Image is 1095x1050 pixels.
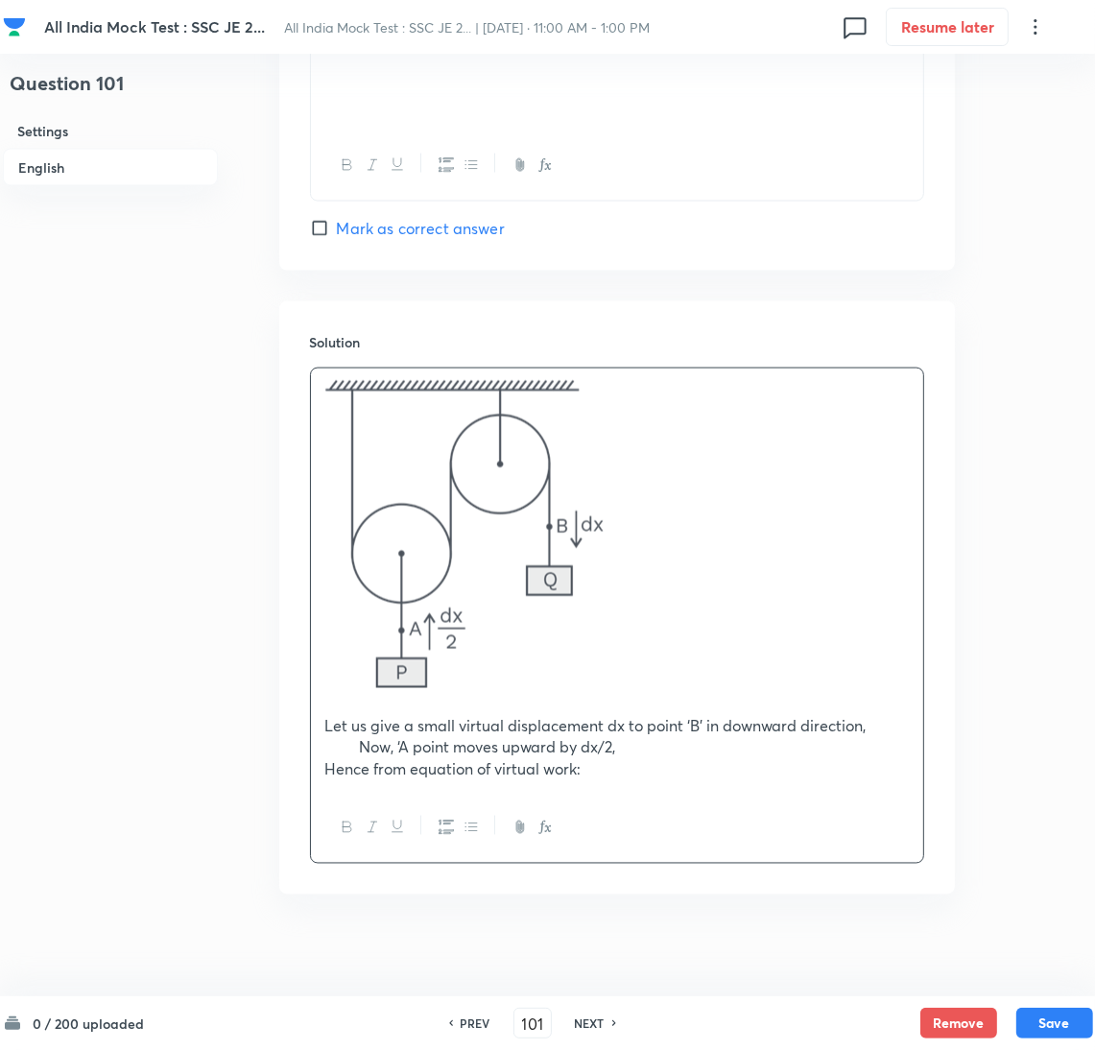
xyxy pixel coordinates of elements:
[3,69,218,113] h4: Question 101
[3,15,26,38] img: Company Logo
[461,1014,490,1032] h6: PREV
[360,737,616,757] span: Now, ‘A point moves upward by dx/2,
[3,149,218,186] h6: English
[325,716,867,736] span: Let us give a small virtual displacement dx to point ‘B’ in downward direction,
[337,217,505,240] span: Mark as correct answer
[886,8,1009,46] button: Resume later
[325,759,582,779] span: Hence from equation of virtual work:
[3,15,30,38] a: Company Logo
[325,380,604,688] img: 03-10-25-04:16:59-AM
[325,35,366,55] span: 100 N
[1016,1008,1093,1038] button: Save
[575,1014,605,1032] h6: NEXT
[44,16,265,36] span: All India Mock Test : SSC JE 2...
[284,18,650,36] span: All India Mock Test : SSC JE 2... | [DATE] · 11:00 AM - 1:00 PM
[34,1014,145,1034] h6: 0 / 200 uploaded
[3,113,218,149] h6: Settings
[920,1008,997,1038] button: Remove
[310,332,924,352] h6: Solution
